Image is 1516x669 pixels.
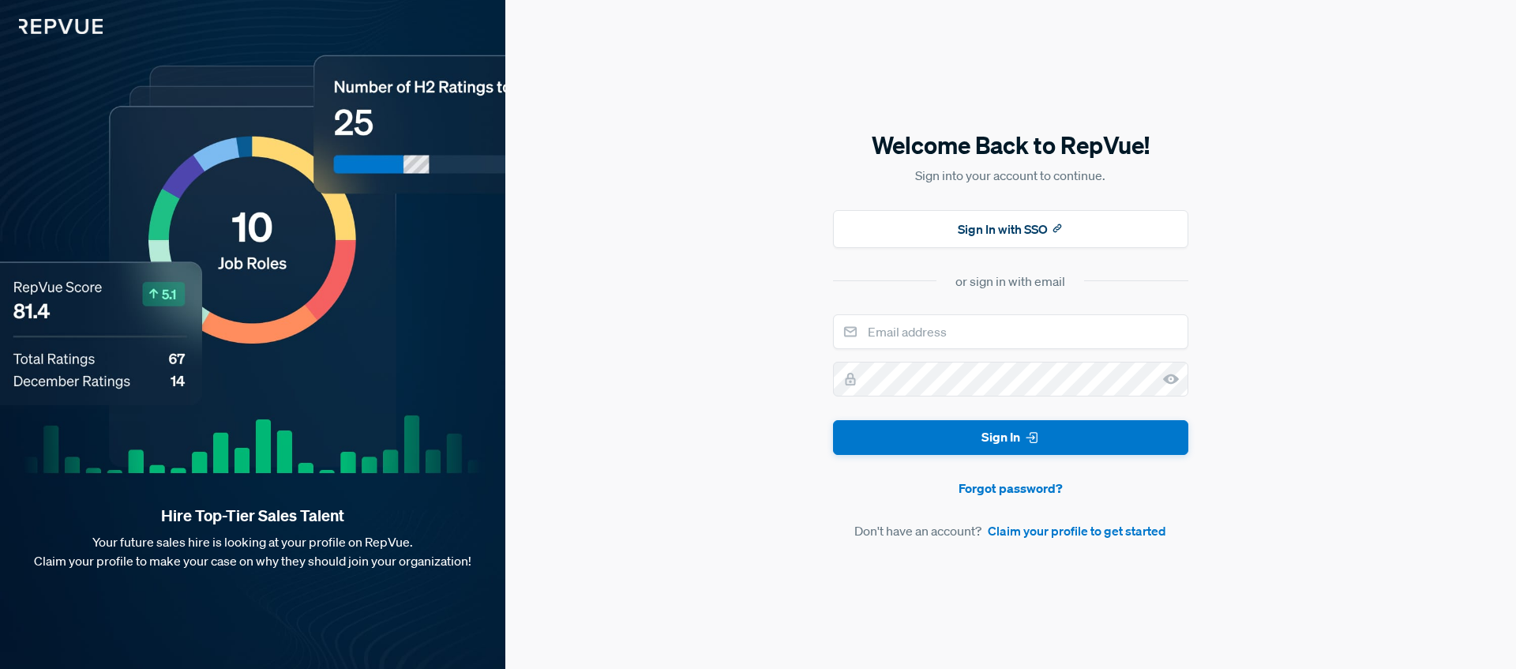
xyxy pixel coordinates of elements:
button: Sign In with SSO [833,210,1188,248]
p: Your future sales hire is looking at your profile on RepVue. Claim your profile to make your case... [25,532,480,570]
strong: Hire Top-Tier Sales Talent [25,506,480,526]
article: Don't have an account? [833,521,1188,540]
a: Forgot password? [833,479,1188,498]
a: Claim your profile to get started [988,521,1166,540]
p: Sign into your account to continue. [833,166,1188,185]
input: Email address [833,314,1188,349]
h5: Welcome Back to RepVue! [833,129,1188,162]
button: Sign In [833,420,1188,456]
div: or sign in with email [955,272,1065,291]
